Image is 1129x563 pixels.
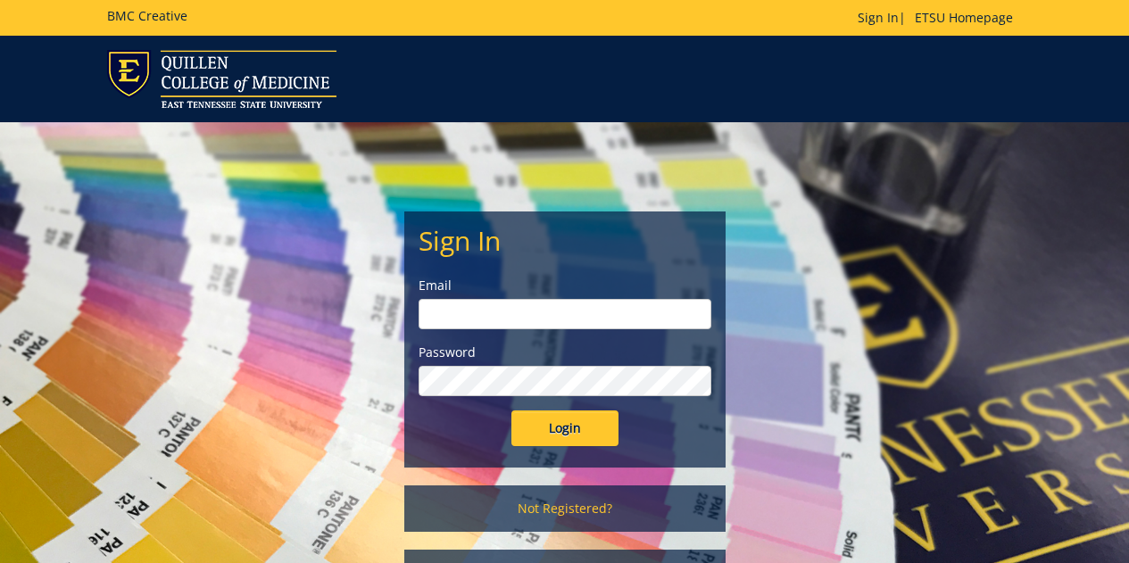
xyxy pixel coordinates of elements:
input: Login [511,410,618,446]
a: Not Registered? [404,485,726,532]
img: ETSU logo [107,50,336,108]
h5: BMC Creative [107,9,187,22]
p: | [858,9,1022,27]
a: ETSU Homepage [906,9,1022,26]
label: Email [419,277,711,294]
h2: Sign In [419,226,711,255]
a: Sign In [858,9,899,26]
label: Password [419,344,711,361]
